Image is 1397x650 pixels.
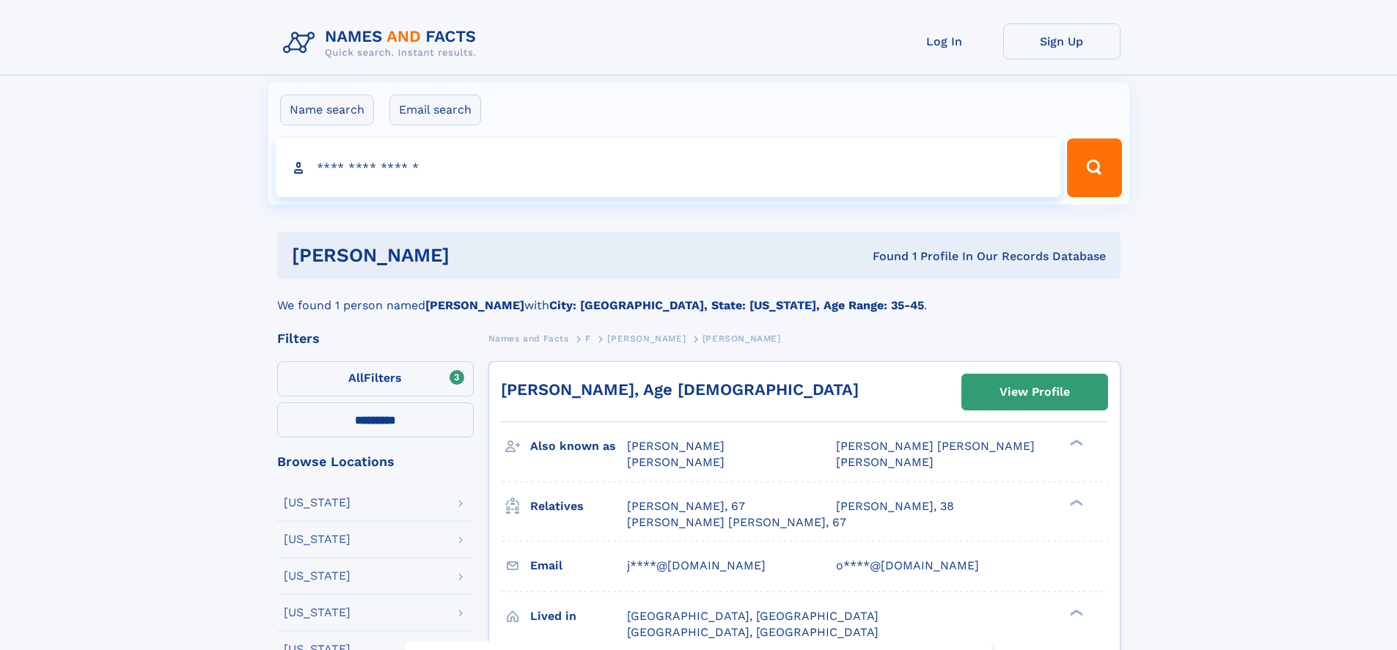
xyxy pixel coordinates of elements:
[1000,375,1070,409] div: View Profile
[1067,139,1121,197] button: Search Button
[277,279,1121,314] div: We found 1 person named with .
[962,374,1107,410] a: View Profile
[836,498,954,514] a: [PERSON_NAME], 38
[1066,607,1084,617] div: ❯
[501,380,859,399] a: [PERSON_NAME], Age [DEMOGRAPHIC_DATA]
[627,455,725,469] span: [PERSON_NAME]
[284,570,351,582] div: [US_STATE]
[585,333,591,344] span: F
[607,329,686,347] a: [PERSON_NAME]
[425,298,524,312] b: [PERSON_NAME]
[277,361,474,396] label: Filters
[530,434,627,459] h3: Also known as
[661,248,1106,265] div: Found 1 Profile In Our Records Database
[284,607,351,618] div: [US_STATE]
[549,298,924,312] b: City: [GEOGRAPHIC_DATA], State: [US_STATE], Age Range: 35-45
[348,371,364,385] span: All
[284,497,351,509] div: [US_STATE]
[1066,438,1084,448] div: ❯
[277,23,488,63] img: Logo Names and Facts
[1066,498,1084,507] div: ❯
[284,533,351,545] div: [US_STATE]
[276,139,1061,197] input: search input
[292,246,661,265] h1: [PERSON_NAME]
[530,553,627,578] h3: Email
[627,625,879,639] span: [GEOGRAPHIC_DATA], [GEOGRAPHIC_DATA]
[585,329,591,347] a: F
[277,455,474,468] div: Browse Locations
[277,332,474,345] div: Filters
[627,609,879,623] span: [GEOGRAPHIC_DATA], [GEOGRAPHIC_DATA]
[836,455,934,469] span: [PERSON_NAME]
[280,95,374,125] label: Name search
[627,498,745,514] a: [PERSON_NAME], 67
[886,23,1003,59] a: Log In
[389,95,481,125] label: Email search
[836,439,1035,453] span: [PERSON_NAME] [PERSON_NAME]
[530,494,627,519] h3: Relatives
[607,333,686,344] span: [PERSON_NAME]
[1003,23,1121,59] a: Sign Up
[627,439,725,453] span: [PERSON_NAME]
[627,514,846,531] a: [PERSON_NAME] [PERSON_NAME], 67
[488,329,569,347] a: Names and Facts
[530,604,627,629] h3: Lived in
[703,333,781,344] span: [PERSON_NAME]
